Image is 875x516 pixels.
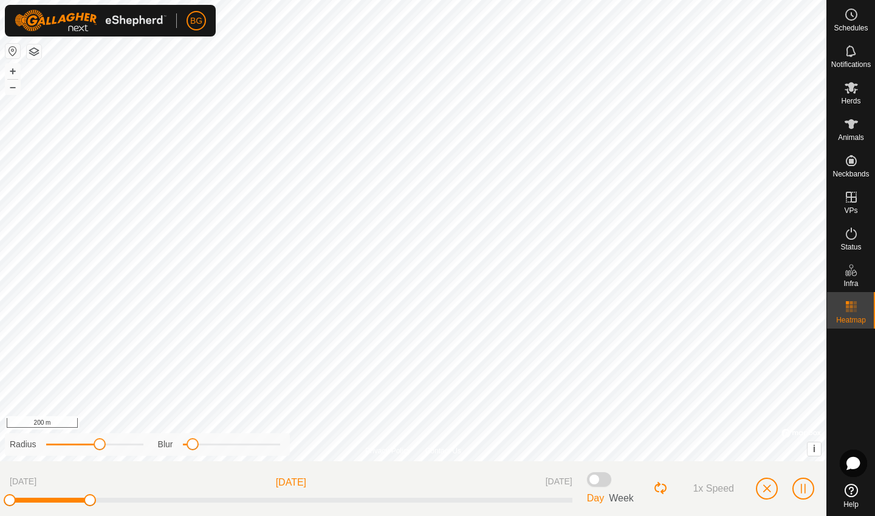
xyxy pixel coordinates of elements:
span: Day [587,493,604,503]
span: VPs [844,207,857,214]
span: BG [190,15,202,27]
span: [DATE] [276,475,306,490]
label: Blur [158,438,173,451]
a: Privacy Policy [365,445,411,456]
button: Reset Map [5,44,20,58]
button: Map Layers [27,44,41,59]
button: + [5,64,20,78]
button: – [5,80,20,94]
span: Herds [841,97,860,105]
span: i [813,444,815,454]
span: Heatmap [836,316,866,324]
span: Help [843,501,859,508]
span: Neckbands [832,170,869,178]
button: i [808,442,821,456]
span: Week [609,493,634,503]
span: [DATE] [10,475,36,490]
span: Notifications [831,61,871,68]
a: Help [827,479,875,513]
span: Status [840,243,861,251]
label: Radius [10,438,36,451]
span: Infra [843,280,858,287]
span: 1x Speed [693,483,734,494]
a: Contact Us [425,445,461,456]
span: Schedules [834,24,868,32]
span: [DATE] [546,475,572,490]
span: Animals [838,134,864,141]
button: Speed Button [678,478,744,499]
img: Gallagher Logo [15,10,166,32]
button: Loop Button [653,481,669,497]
